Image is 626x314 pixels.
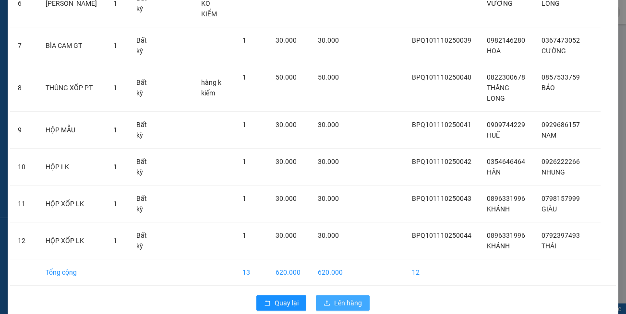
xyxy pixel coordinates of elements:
span: 0798157999 [542,195,580,202]
td: Bất kỳ [129,64,159,112]
td: 12 [404,259,479,286]
span: BPQ101110250040 [412,73,471,81]
td: HỘP XỐP LK [38,222,106,259]
span: 1 [242,121,246,128]
span: 1 [113,200,117,208]
span: BPQ101110250042 [412,158,471,165]
span: Lên hàng [334,298,362,308]
td: 13 [235,259,268,286]
span: BPQ101110250039 [412,36,471,44]
td: 620.000 [268,259,310,286]
span: 50.000 [276,73,297,81]
span: Quay lại [275,298,299,308]
td: 620.000 [310,259,350,286]
span: 0354646464 [487,158,525,165]
span: 30.000 [276,36,297,44]
span: 0909744229 [487,121,525,128]
span: 30.000 [318,158,339,165]
span: 30.000 [318,195,339,202]
span: THĂNG LONG [487,84,509,102]
span: 1 [113,126,117,134]
span: BPQ101110250044 [412,232,471,239]
span: 30.000 [318,36,339,44]
span: 0982146280 [487,36,525,44]
td: HỘP MẪU [38,112,106,149]
td: Bất kỳ [129,186,159,222]
span: NAM [542,131,556,139]
span: KHÁNH [487,242,510,250]
span: 30.000 [276,232,297,239]
span: KHÁNH [487,205,510,213]
button: rollbackQuay lại [256,295,306,311]
span: BPQ101110250043 [412,195,471,202]
span: 30.000 [276,121,297,128]
td: Bất kỳ [129,27,159,64]
span: 30.000 [318,121,339,128]
span: 0896331996 [487,232,525,239]
td: 8 [10,64,38,112]
span: hàng k kiểm [201,79,221,97]
span: 30.000 [276,158,297,165]
td: THÙNG XỐP PT [38,64,106,112]
td: 12 [10,222,38,259]
span: 1 [242,36,246,44]
span: upload [324,300,330,307]
button: uploadLên hàng [316,295,370,311]
td: Bất kỳ [129,112,159,149]
td: 10 [10,149,38,186]
span: 0896331996 [487,195,525,202]
span: 1 [242,195,246,202]
span: 1 [242,73,246,81]
span: 30.000 [318,232,339,239]
span: 0792397493 [542,232,580,239]
span: 0822300678 [487,73,525,81]
td: 9 [10,112,38,149]
td: BÌA CAM GT [38,27,106,64]
span: 50.000 [318,73,339,81]
span: 1 [113,84,117,92]
td: Tổng cộng [38,259,106,286]
span: 1 [113,42,117,49]
span: HOA [487,47,501,55]
td: HỘP XỐP LK [38,186,106,222]
td: 7 [10,27,38,64]
td: Bất kỳ [129,222,159,259]
span: BPQ101110250041 [412,121,471,128]
span: rollback [264,300,271,307]
span: 0857533759 [542,73,580,81]
span: CƯỜNG [542,47,566,55]
span: THÁI [542,242,556,250]
span: 1 [113,237,117,244]
span: 0367473052 [542,36,580,44]
td: Bất kỳ [129,149,159,186]
span: GIÀU [542,205,557,213]
span: NHUNG [542,168,565,176]
span: 0926222266 [542,158,580,165]
span: HÂN [487,168,501,176]
span: 1 [242,232,246,239]
td: HỘP LK [38,149,106,186]
span: 1 [242,158,246,165]
span: 30.000 [276,195,297,202]
span: 1 [113,163,117,171]
span: 0929686157 [542,121,580,128]
td: 11 [10,186,38,222]
span: BẢO [542,84,555,92]
span: HUẾ [487,131,500,139]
